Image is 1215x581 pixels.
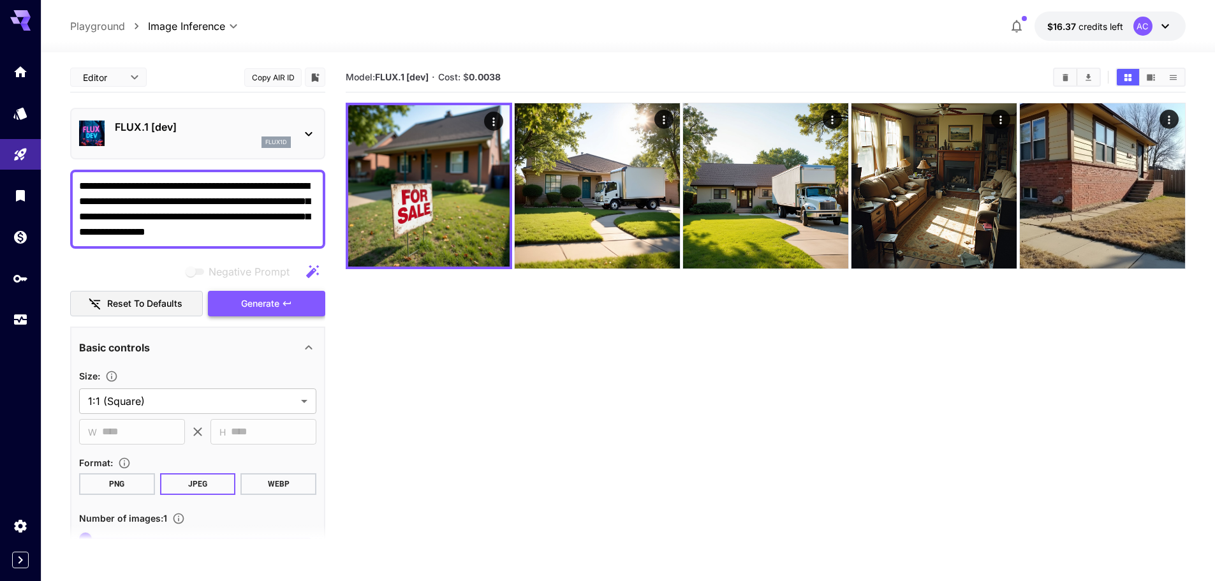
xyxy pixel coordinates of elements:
[70,18,148,34] nav: breadcrumb
[654,110,674,129] div: Actions
[1133,17,1152,36] div: AC
[1160,110,1179,129] div: Actions
[1020,103,1185,268] img: Z
[79,340,150,355] p: Basic controls
[148,18,225,34] span: Image Inference
[1047,20,1123,33] div: $16.3672
[88,393,296,409] span: 1:1 (Square)
[432,70,435,85] p: ·
[438,71,501,82] span: Cost: $
[375,71,429,82] b: FLUX.1 [dev]
[823,110,842,129] div: Actions
[244,68,302,87] button: Copy AIR ID
[79,371,100,381] span: Size :
[70,18,125,34] a: Playground
[83,71,122,84] span: Editor
[219,425,226,439] span: H
[13,518,28,534] div: Settings
[13,105,28,121] div: Models
[469,71,501,82] b: 0.0038
[348,105,510,267] img: 2Q==
[346,71,429,82] span: Model:
[683,103,848,268] img: 2Q==
[241,296,279,312] span: Generate
[1140,69,1162,85] button: Show media in video view
[240,473,316,495] button: WEBP
[13,312,28,328] div: Usage
[79,332,316,363] div: Basic controls
[13,229,28,245] div: Wallet
[1047,21,1079,32] span: $16.37
[183,263,300,279] span: Negative prompts are not compatible with the selected model.
[265,138,287,147] p: flux1d
[79,513,167,524] span: Number of images : 1
[100,370,123,383] button: Adjust the dimensions of the generated image by specifying its width and height in pixels, or sel...
[209,264,290,279] span: Negative Prompt
[1035,11,1186,41] button: $16.3672AC
[79,457,113,468] span: Format :
[208,291,325,317] button: Generate
[160,473,236,495] button: JPEG
[79,473,155,495] button: PNG
[115,119,291,135] p: FLUX.1 [dev]
[1116,68,1186,87] div: Show media in grid viewShow media in video viewShow media in list view
[851,103,1017,268] img: Z
[1077,69,1100,85] button: Download All
[13,270,28,286] div: API Keys
[79,114,316,153] div: FLUX.1 [dev]flux1d
[13,188,28,203] div: Library
[1162,69,1184,85] button: Show media in list view
[991,110,1010,129] div: Actions
[484,112,503,131] div: Actions
[70,291,203,317] button: Reset to defaults
[167,512,190,525] button: Specify how many images to generate in a single request. Each image generation will be charged se...
[515,103,680,268] img: 2Q==
[113,457,136,469] button: Choose the file format for the output image.
[1053,68,1101,87] div: Clear AllDownload All
[1117,69,1139,85] button: Show media in grid view
[12,552,29,568] button: Expand sidebar
[13,147,28,163] div: Playground
[13,64,28,80] div: Home
[1079,21,1123,32] span: credits left
[1054,69,1077,85] button: Clear All
[309,70,321,85] button: Add to library
[88,425,97,439] span: W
